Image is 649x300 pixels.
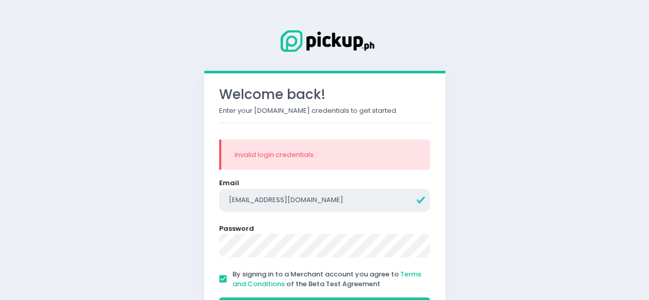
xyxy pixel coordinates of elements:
h3: Welcome back! [219,87,430,103]
input: Email [219,189,430,212]
label: Password [219,224,254,234]
a: Terms and Conditions [232,269,421,289]
p: Enter your [DOMAIN_NAME] credentials to get started. [219,106,430,116]
img: Logo [273,28,376,54]
label: Email [219,178,239,188]
span: By signing in to a Merchant account you agree to of the Beta Test Agreement [232,269,421,289]
div: Invalid login credentials. [234,150,417,160]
